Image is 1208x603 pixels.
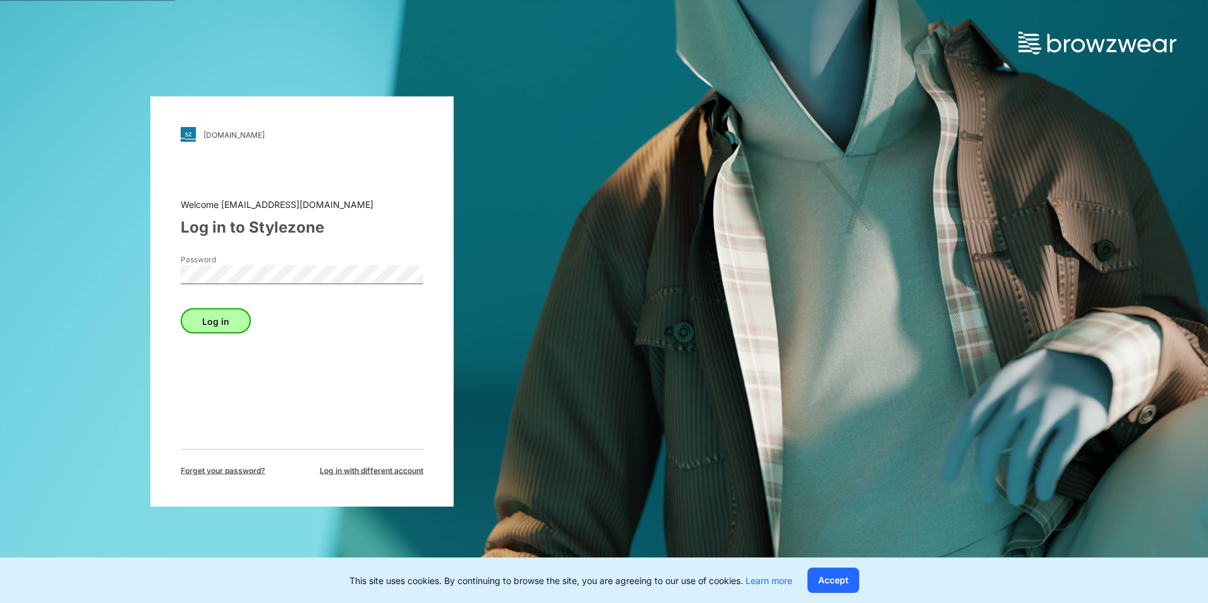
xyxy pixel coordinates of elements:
span: Forget your password? [181,465,265,477]
div: [DOMAIN_NAME] [203,130,265,139]
label: Password [181,254,269,265]
a: [DOMAIN_NAME] [181,127,423,142]
img: browzwear-logo.73288ffb.svg [1018,32,1176,54]
span: Log in with different account [320,465,423,477]
div: Log in to Stylezone [181,216,423,239]
button: Log in [181,308,251,334]
img: svg+xml;base64,PHN2ZyB3aWR0aD0iMjgiIGhlaWdodD0iMjgiIHZpZXdCb3g9IjAgMCAyOCAyOCIgZmlsbD0ibm9uZSIgeG... [181,127,196,142]
a: Learn more [746,575,792,586]
p: This site uses cookies. By continuing to browse the site, you are agreeing to our use of cookies. [349,574,792,587]
div: Welcome [EMAIL_ADDRESS][DOMAIN_NAME] [181,198,423,211]
button: Accept [807,568,859,593]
